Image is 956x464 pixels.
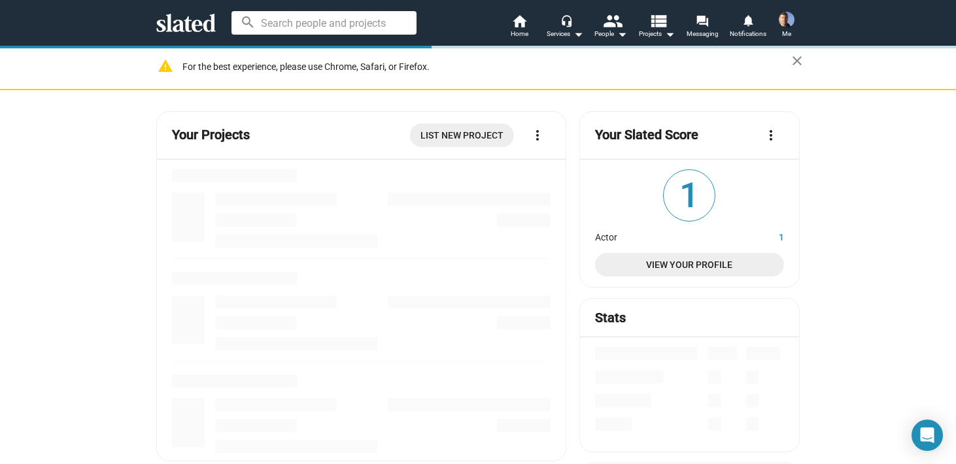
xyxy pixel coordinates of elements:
[789,53,805,69] mat-icon: close
[511,13,527,29] mat-icon: home
[158,58,173,74] mat-icon: warning
[530,127,545,143] mat-icon: more_vert
[687,26,719,42] span: Messaging
[172,126,250,144] mat-card-title: Your Projects
[420,124,504,147] span: List New Project
[570,26,586,42] mat-icon: arrow_drop_down
[912,420,943,451] div: Open Intercom Messenger
[606,253,774,276] span: View Your Profile
[511,26,528,42] span: Home
[771,9,802,43] button: Joel CousinsMe
[730,26,766,42] span: Notifications
[595,309,626,327] mat-card-title: Stats
[595,229,735,242] dt: Actor
[634,13,679,42] button: Projects
[639,26,675,42] span: Projects
[742,14,754,26] mat-icon: notifications
[662,26,677,42] mat-icon: arrow_drop_down
[779,12,794,27] img: Joel Cousins
[763,127,779,143] mat-icon: more_vert
[782,26,791,42] span: Me
[560,14,572,26] mat-icon: headset_mic
[594,26,627,42] div: People
[735,229,784,242] dd: 1
[595,253,784,276] a: View Your Profile
[614,26,630,42] mat-icon: arrow_drop_down
[696,14,708,27] mat-icon: forum
[595,126,698,144] mat-card-title: Your Slated Score
[542,13,588,42] button: Services
[649,11,668,30] mat-icon: view_list
[182,58,792,76] div: For the best experience, please use Chrome, Safari, or Firefox.
[231,11,417,35] input: Search people and projects
[588,13,634,42] button: People
[496,13,542,42] a: Home
[410,124,514,147] a: List New Project
[547,26,583,42] div: Services
[664,170,715,221] span: 1
[725,13,771,42] a: Notifications
[679,13,725,42] a: Messaging
[603,11,622,30] mat-icon: people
